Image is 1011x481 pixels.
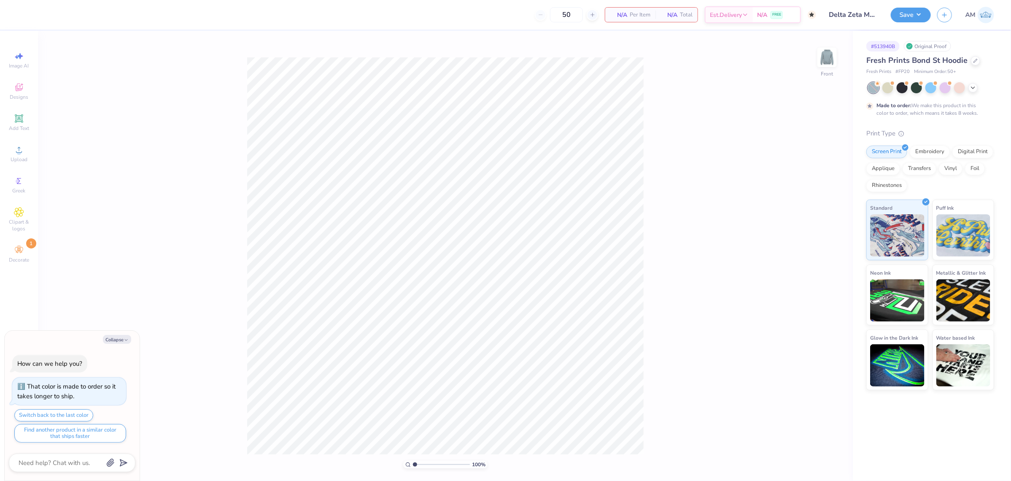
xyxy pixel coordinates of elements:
div: Original Proof [904,41,951,51]
div: That color is made to order so it takes longer to ship. [17,382,116,400]
div: # 513940B [866,41,900,51]
span: Puff Ink [936,203,954,212]
strong: Made to order: [876,102,911,109]
div: Applique [866,162,900,175]
img: Front [819,49,836,66]
div: Vinyl [939,162,962,175]
span: Glow in the Dark Ink [870,333,918,342]
button: Find another product in a similar color that ships faster [14,424,126,443]
span: Add Text [9,125,29,132]
div: Rhinestones [866,179,907,192]
span: N/A [610,11,627,19]
span: 100 % [472,461,485,468]
span: Total [680,11,693,19]
span: Per Item [630,11,650,19]
span: Minimum Order: 50 + [914,68,956,76]
span: Metallic & Glitter Ink [936,268,986,277]
div: We make this product in this color to order, which means it takes 8 weeks. [876,102,980,117]
span: # FP20 [895,68,910,76]
div: How can we help you? [17,359,82,368]
span: Standard [870,203,892,212]
span: Water based Ink [936,333,975,342]
span: Image AI [9,62,29,69]
button: Save [891,8,931,22]
input: Untitled Design [822,6,884,23]
span: Est. Delivery [710,11,742,19]
div: Foil [965,162,985,175]
span: N/A [661,11,677,19]
img: Standard [870,214,925,257]
img: Puff Ink [936,214,991,257]
input: – – [550,7,583,22]
div: Transfers [903,162,936,175]
span: Greek [13,187,26,194]
a: AM [965,7,994,23]
div: Screen Print [866,146,907,158]
span: 1 [26,238,36,249]
button: Switch back to the last color [14,409,93,422]
span: FREE [772,12,781,18]
span: Clipart & logos [4,219,34,232]
img: Metallic & Glitter Ink [936,279,991,322]
div: Embroidery [910,146,950,158]
span: Decorate [9,257,29,263]
span: Designs [10,94,28,100]
img: Arvi Mikhail Parcero [978,7,994,23]
span: Neon Ink [870,268,891,277]
img: Water based Ink [936,344,991,386]
span: Fresh Prints [866,68,891,76]
div: Front [821,70,833,78]
img: Neon Ink [870,279,925,322]
img: Glow in the Dark Ink [870,344,925,386]
div: Print Type [866,129,994,138]
span: Fresh Prints Bond St Hoodie [866,55,968,65]
span: AM [965,10,976,20]
span: Upload [11,156,27,163]
span: N/A [757,11,767,19]
button: Collapse [103,335,131,344]
div: Digital Print [952,146,993,158]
